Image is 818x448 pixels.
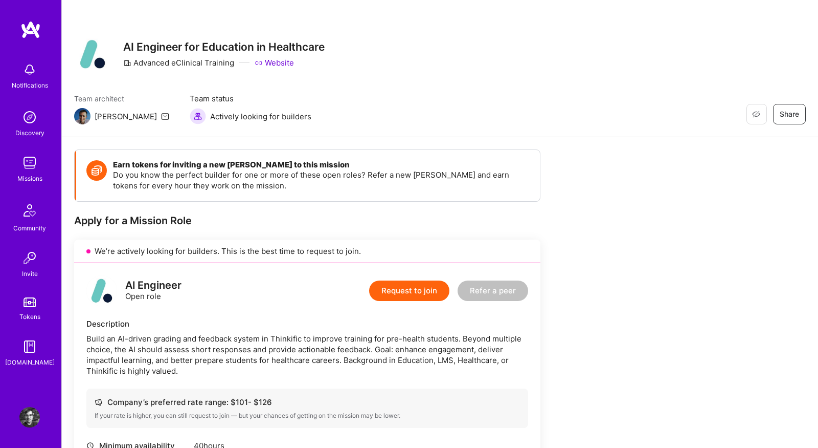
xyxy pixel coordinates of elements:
[95,398,102,406] i: icon Cash
[86,333,528,376] div: Build an AI-driven grading and feedback system in Thinkific to improve training for pre-health st...
[19,407,40,428] img: User Avatar
[19,336,40,357] img: guide book
[210,111,311,122] span: Actively looking for builders
[17,173,42,184] div: Missions
[123,40,325,53] h3: AI Engineer for Education in Healthcare
[74,214,540,227] div: Apply for a Mission Role
[19,107,40,127] img: discovery
[86,275,117,306] img: logo
[74,240,540,263] div: We’re actively looking for builders. This is the best time to request to join.
[113,160,530,169] h4: Earn tokens for inviting a new [PERSON_NAME] to this mission
[255,57,294,68] a: Website
[19,153,40,173] img: teamwork
[95,397,520,408] div: Company’s preferred rate range: $ 101 - $ 126
[125,280,181,291] div: AI Engineer
[458,281,528,301] button: Refer a peer
[190,108,206,124] img: Actively looking for builders
[17,407,42,428] a: User Avatar
[161,112,169,120] i: icon Mail
[123,59,131,67] i: icon CompanyGray
[74,93,169,104] span: Team architect
[74,36,111,73] img: Company Logo
[5,357,55,368] div: [DOMAIN_NAME]
[190,93,311,104] span: Team status
[12,80,48,91] div: Notifications
[19,248,40,268] img: Invite
[20,20,41,39] img: logo
[369,281,449,301] button: Request to join
[15,127,44,138] div: Discovery
[123,57,234,68] div: Advanced eClinical Training
[86,318,528,329] div: Description
[74,108,90,124] img: Team Architect
[24,297,36,307] img: tokens
[22,268,38,279] div: Invite
[86,160,107,181] img: Token icon
[113,169,530,191] p: Do you know the perfect builder for one or more of these open roles? Refer a new [PERSON_NAME] an...
[95,111,157,122] div: [PERSON_NAME]
[95,412,520,420] div: If your rate is higher, you can still request to join — but your chances of getting on the missio...
[17,198,42,223] img: Community
[752,110,760,118] i: icon EyeClosed
[125,280,181,302] div: Open role
[773,104,806,124] button: Share
[19,311,40,322] div: Tokens
[13,223,46,233] div: Community
[780,109,799,119] span: Share
[19,59,40,80] img: bell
